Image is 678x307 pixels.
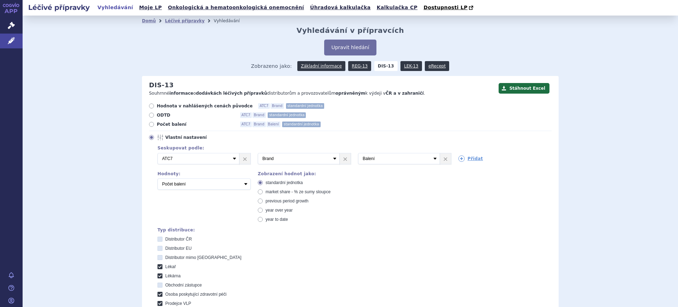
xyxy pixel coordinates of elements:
a: × [340,153,351,164]
div: Typ distribuce: [157,228,552,232]
span: ATC7 [258,103,270,109]
span: standardní jednotka [268,112,306,118]
span: Balení [267,122,280,127]
a: × [239,153,250,164]
span: Prodejce VLP [165,301,191,306]
span: standardní jednotka [282,122,320,127]
a: Dostupnosti LP [421,3,477,13]
span: Brand [252,112,266,118]
a: eRecept [425,61,449,71]
span: Distributor ČR [165,237,192,242]
strong: oprávněným [335,91,365,96]
strong: dodávkách léčivých přípravků [196,91,267,96]
span: Obchodní zástupce [165,283,202,288]
span: ODTD [157,112,234,118]
strong: DIS-13 [374,61,398,71]
span: year over year [266,208,293,213]
li: Vyhledávání [214,16,249,26]
div: Seskupovat podle: [150,146,552,150]
a: Onkologická a hematoonkologická onemocnění [166,3,306,12]
span: year to date [266,217,288,222]
strong: ČR a v zahraničí [386,91,424,96]
span: standardní jednotka [286,103,324,109]
button: Stáhnout Excel [499,83,549,94]
a: Základní informace [297,61,345,71]
span: Distributor mimo [GEOGRAPHIC_DATA] [165,255,242,260]
span: Dostupnosti LP [423,5,468,10]
a: Kalkulačka CP [375,3,420,12]
a: Léčivé přípravky [165,18,204,23]
a: × [440,153,451,164]
span: market share - % ze sumy sloupce [266,189,331,194]
div: Hodnoty: [157,171,251,176]
a: Úhradová kalkulačka [308,3,373,12]
a: Domů [142,18,156,23]
a: LEK-13 [400,61,422,71]
h2: Vyhledávání v přípravcích [297,26,404,35]
a: REG-13 [348,61,371,71]
div: 3 [150,153,552,164]
span: Hodnota v nahlášených cenách původce [157,103,252,109]
a: Vyhledávání [95,3,135,12]
a: Přidat [458,155,483,162]
span: Distributor EU [165,246,192,251]
span: Vlastní nastavení [165,135,243,140]
span: ATC7 [240,112,252,118]
span: Brand [270,103,284,109]
span: Osoba poskytující zdravotní péči [165,292,226,297]
div: Zobrazení hodnot jako: [258,171,351,176]
button: Upravit hledání [324,40,376,55]
span: standardní jednotka [266,180,303,185]
span: ATC7 [240,122,252,127]
h2: Léčivé přípravky [23,2,95,12]
span: Lékař [165,264,176,269]
span: Lékárna [165,273,180,278]
span: Brand [252,122,266,127]
a: Moje LP [137,3,164,12]
span: Zobrazeno jako: [251,61,292,71]
strong: informace [169,91,194,96]
span: previous period growth [266,199,308,203]
h2: DIS-13 [149,81,174,89]
span: Počet balení [157,122,234,127]
p: Souhrnné o distributorům a provozovatelům k výdeji v . [149,90,495,96]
